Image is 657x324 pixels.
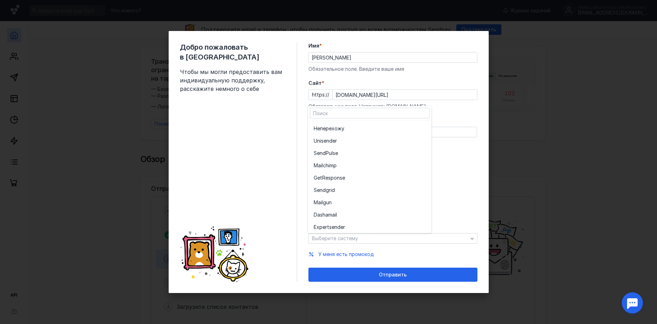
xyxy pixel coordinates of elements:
span: pertsender [319,224,345,231]
button: Отправить [308,268,477,282]
button: Mailchimp [308,159,431,172]
button: GetResponse [308,172,431,184]
div: Обязательное поле. Например: [DOMAIN_NAME] [308,103,477,110]
span: Unisende [314,137,335,144]
button: Dashamail [308,208,431,221]
span: p [333,162,337,169]
button: Unisender [308,135,431,147]
span: Выберите систему [312,235,358,241]
span: gun [323,199,332,206]
div: Обязательное поле. Введите ваше имя [308,66,477,73]
div: grid [308,120,431,233]
span: Dashamai [314,211,336,218]
button: Expertsender [308,221,431,233]
span: etResponse [317,174,345,181]
span: Mailchim [314,162,333,169]
span: l [336,211,337,218]
span: перехожу [320,125,344,132]
input: Поиск [310,108,429,118]
button: Sendgrid [308,184,431,196]
button: Неперехожу [308,122,431,135]
span: Имя [308,42,319,49]
span: Ex [314,224,319,231]
span: r [335,137,337,144]
span: e [335,150,338,157]
span: Не [314,125,320,132]
span: G [314,174,317,181]
button: SendPulse [308,147,431,159]
button: Выберите систему [308,233,477,244]
span: id [331,187,335,194]
span: Sendgr [314,187,331,194]
span: SendPuls [314,150,335,157]
span: Чтобы мы могли предоставить вам индивидуальную поддержку, расскажите немного о себе [180,68,286,93]
span: Mail [314,199,323,206]
span: Добро пожаловать в [GEOGRAPHIC_DATA] [180,42,286,62]
span: Cайт [308,80,322,87]
button: У меня есть промокод [318,251,374,258]
span: Отправить [379,272,407,278]
span: У меня есть промокод [318,251,374,257]
button: Mailgun [308,196,431,208]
